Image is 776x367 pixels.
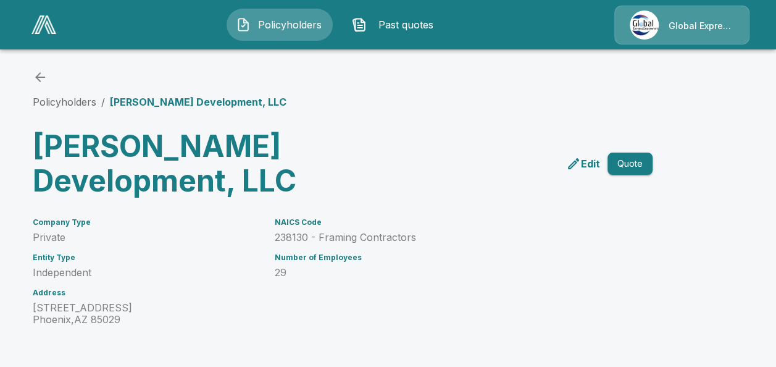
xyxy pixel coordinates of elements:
button: Past quotes IconPast quotes [343,9,449,41]
h6: Entity Type [33,253,260,262]
p: Private [33,232,260,243]
li: / [101,95,105,109]
span: Past quotes [372,17,440,32]
p: [PERSON_NAME] Development, LLC [110,95,286,109]
img: Past quotes Icon [352,17,367,32]
h6: Address [33,289,260,297]
p: [STREET_ADDRESS] Phoenix , AZ 85029 [33,302,260,326]
p: 29 [275,267,623,279]
button: Quote [607,153,653,175]
a: edit [564,154,603,174]
a: back [33,70,48,85]
p: Edit [581,156,600,171]
h6: Company Type [33,218,260,227]
img: Policyholders Icon [236,17,251,32]
span: Policyholders [256,17,323,32]
p: Independent [33,267,260,279]
h3: [PERSON_NAME] Development, LLC [33,129,338,198]
nav: breadcrumb [33,95,286,109]
button: Policyholders IconPolicyholders [227,9,333,41]
p: 238130 - Framing Contractors [275,232,623,243]
h6: NAICS Code [275,218,623,227]
img: AA Logo [31,15,56,34]
a: Policyholders [33,96,96,108]
h6: Number of Employees [275,253,623,262]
